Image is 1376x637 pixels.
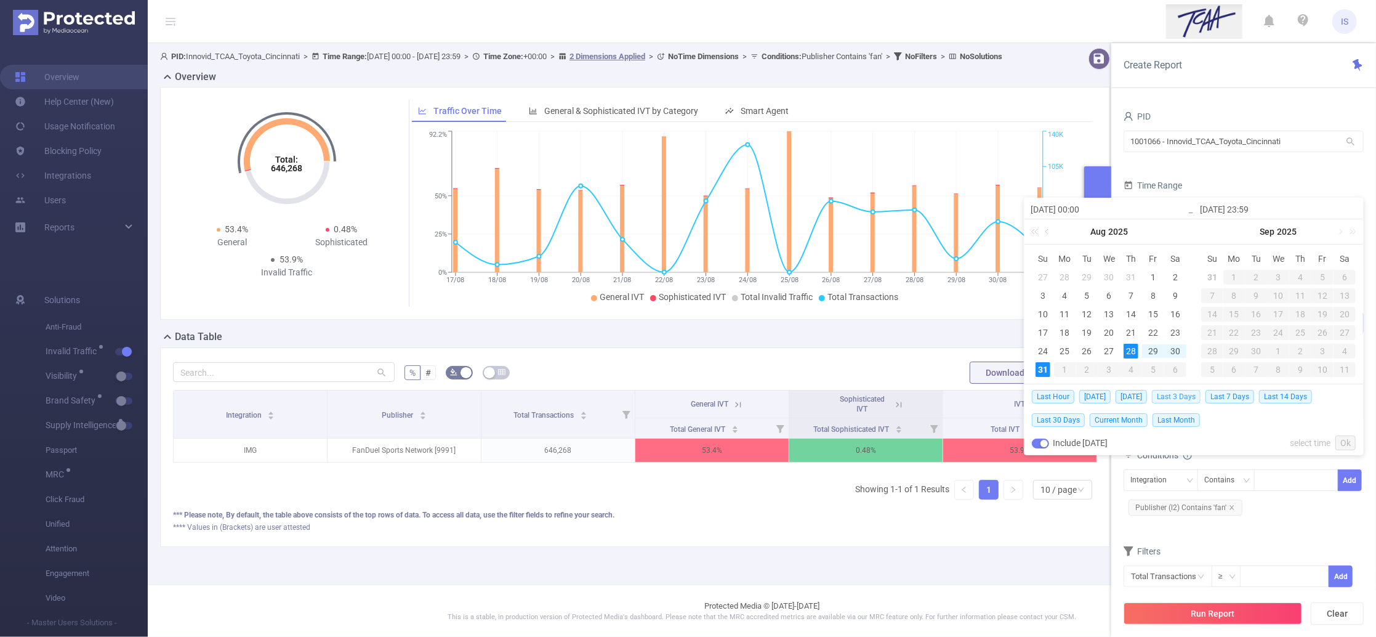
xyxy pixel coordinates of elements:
[762,52,802,61] b: Conditions :
[1276,219,1298,244] a: 2025
[1168,270,1183,285] div: 2
[46,347,101,355] span: Invalid Traffic
[1245,360,1268,379] td: October 7, 2025
[645,52,657,61] span: >
[1338,469,1362,491] button: Add
[1334,325,1356,340] div: 27
[1032,305,1054,323] td: August 10, 2025
[1311,323,1334,342] td: September 26, 2025
[1223,344,1245,359] div: 29
[1029,219,1045,244] a: Last year (Control + left)
[1245,342,1268,360] td: September 30, 2025
[1107,219,1129,244] a: 2025
[1201,253,1223,264] span: Su
[980,481,998,499] a: 1
[1164,323,1186,342] td: August 23, 2025
[1058,307,1072,322] div: 11
[1218,566,1231,586] div: ≥
[1054,268,1076,286] td: July 28, 2025
[970,362,1058,384] button: Download PDF
[1124,307,1138,322] div: 14
[1036,362,1050,377] div: 31
[1259,219,1276,244] a: Sep
[160,52,171,60] i: icon: user
[1223,253,1245,264] span: Mo
[1168,344,1183,359] div: 30
[1223,325,1245,340] div: 22
[46,561,148,586] span: Engagement
[1164,305,1186,323] td: August 16, 2025
[1334,344,1356,359] div: 4
[46,396,100,405] span: Brand Safety
[1334,268,1356,286] td: September 6, 2025
[1089,219,1107,244] a: Aug
[1268,323,1290,342] td: September 24, 2025
[1311,360,1334,379] td: October 10, 2025
[979,480,999,500] li: 1
[781,276,799,284] tspan: 25/08
[1120,360,1142,379] td: September 4, 2025
[1076,286,1098,305] td: August 5, 2025
[418,107,427,115] i: icon: line-chart
[960,52,1002,61] b: No Solutions
[1146,344,1161,359] div: 29
[1223,307,1245,322] div: 15
[15,65,79,89] a: Overview
[1120,250,1142,268] th: Thu
[15,139,102,163] a: Blocking Policy
[1142,323,1164,342] td: August 22, 2025
[1311,603,1364,625] button: Clear
[659,292,726,302] span: Sophisticated IVT
[1245,250,1268,268] th: Tue
[600,292,644,302] span: General IVT
[44,215,74,240] a: Reports
[1042,219,1053,244] a: Previous month (PageUp)
[1124,112,1151,121] span: PID
[1311,268,1334,286] td: September 5, 2025
[1201,250,1223,268] th: Sun
[547,52,558,61] span: >
[1334,253,1356,264] span: Sa
[1268,325,1290,340] div: 24
[1245,305,1268,323] td: September 16, 2025
[300,52,312,61] span: >
[1201,286,1223,305] td: September 7, 2025
[1054,342,1076,360] td: August 25, 2025
[1245,323,1268,342] td: September 23, 2025
[739,52,750,61] span: >
[1077,486,1085,495] i: icon: down
[569,52,645,61] u: 2 Dimensions Applied
[435,230,447,238] tspan: 25%
[741,292,813,302] span: Total Invalid Traffic
[1098,253,1121,264] span: We
[175,70,216,84] h2: Overview
[1201,305,1223,323] td: September 14, 2025
[461,52,472,61] span: >
[1146,270,1161,285] div: 1
[323,52,367,61] b: Time Range:
[1289,325,1311,340] div: 25
[1311,288,1334,303] div: 12
[960,486,968,493] i: icon: left
[1120,253,1142,264] span: Th
[572,276,590,284] tspan: 20/08
[1164,342,1186,360] td: August 30, 2025
[1311,325,1334,340] div: 26
[937,52,949,61] span: >
[447,276,465,284] tspan: 17/08
[1223,286,1245,305] td: September 8, 2025
[1010,486,1017,493] i: icon: right
[483,52,523,61] b: Time Zone:
[762,52,882,61] span: Publisher Contains 'fan'
[1124,603,1302,625] button: Run Report
[498,368,505,376] i: icon: table
[1054,253,1076,264] span: Mo
[1101,325,1116,340] div: 20
[1054,323,1076,342] td: August 18, 2025
[1120,268,1142,286] td: July 31, 2025
[697,276,715,284] tspan: 23/08
[1164,268,1186,286] td: August 2, 2025
[1120,342,1142,360] td: August 28, 2025
[1334,323,1356,342] td: September 27, 2025
[1098,286,1121,305] td: August 6, 2025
